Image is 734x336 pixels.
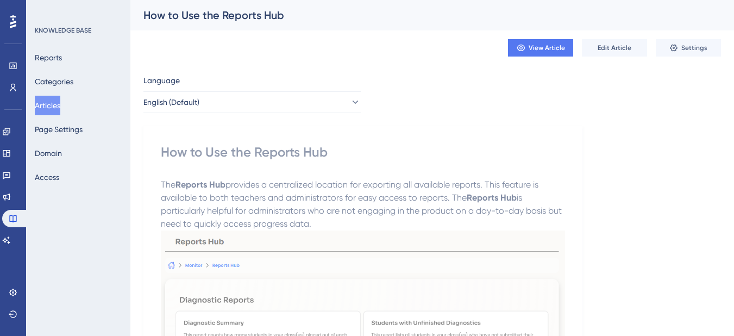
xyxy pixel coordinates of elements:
button: View Article [508,39,573,57]
div: KNOWLEDGE BASE [35,26,91,35]
strong: Reports Hub [175,179,225,190]
div: How to Use the Reports Hub [143,8,694,23]
button: Edit Article [582,39,647,57]
span: Edit Article [598,43,631,52]
span: Language [143,74,180,87]
strong: Reports Hub [467,192,517,203]
button: Settings [656,39,721,57]
button: Categories [35,72,73,91]
span: View Article [529,43,565,52]
button: Access [35,167,59,187]
span: is particularly helpful for administrators who are not engaging in the product on a day-to-day ba... [161,192,564,229]
button: Reports [35,48,62,67]
button: English (Default) [143,91,361,113]
span: Settings [681,43,707,52]
span: provides a centralized location for exporting all available reports. This feature is available to... [161,179,541,203]
span: The [161,179,175,190]
button: Articles [35,96,60,115]
button: Domain [35,144,62,163]
button: Page Settings [35,120,83,139]
span: English (Default) [143,96,199,109]
div: How to Use the Reports Hub [161,144,565,161]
